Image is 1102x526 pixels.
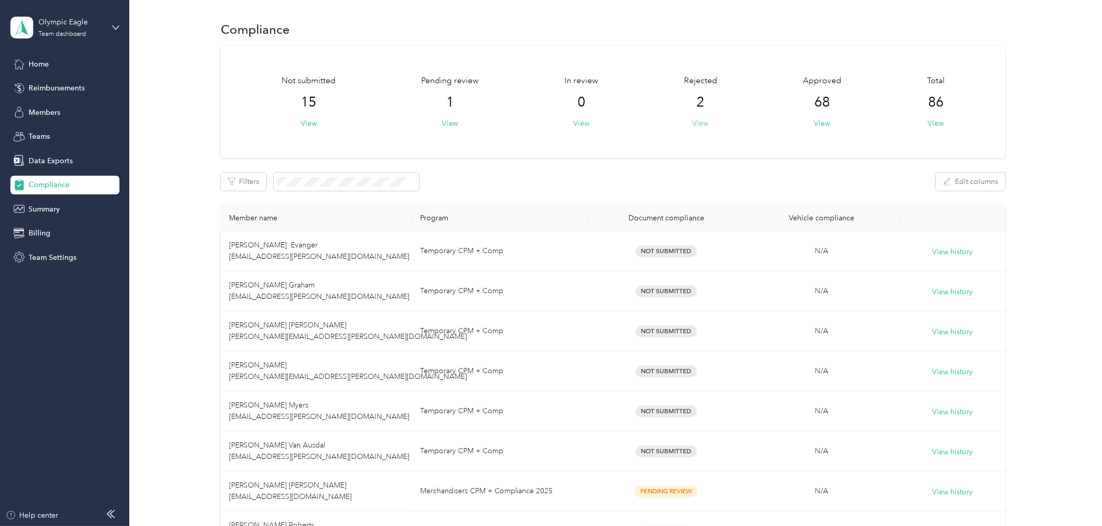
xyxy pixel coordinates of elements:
button: View history [932,406,973,418]
span: [PERSON_NAME] [PERSON_NAME][EMAIL_ADDRESS][PERSON_NAME][DOMAIN_NAME] [229,361,467,381]
span: Not Submitted [636,325,697,337]
span: [PERSON_NAME] Evanger [EMAIL_ADDRESS][PERSON_NAME][DOMAIN_NAME] [229,241,409,261]
span: 0 [577,94,585,111]
span: Members [29,107,60,118]
button: Filters [221,173,266,191]
button: View [573,118,589,129]
span: Data Exports [29,155,73,166]
button: View history [932,326,973,338]
span: 15 [301,94,316,111]
div: Team dashboard [38,31,86,37]
button: View history [932,246,973,258]
button: View [814,118,830,129]
span: N/A [815,446,828,455]
span: 1 [446,94,454,111]
td: Temporary CPM + Comp [412,431,588,471]
span: [PERSON_NAME] Van Ausdal [EMAIL_ADDRESS][PERSON_NAME][DOMAIN_NAME] [229,441,409,461]
button: View [693,118,709,129]
td: Temporary CPM + Comp [412,311,588,351]
td: Merchandisers CPM + Compliance 2025 [412,471,588,511]
span: N/A [815,246,828,255]
span: Reimbursements [29,83,85,94]
span: Compliance [29,179,70,190]
span: Pending review [421,75,479,87]
td: Temporary CPM + Comp [412,351,588,391]
span: Not Submitted [636,365,697,377]
span: 86 [928,94,944,111]
span: Not Submitted [636,405,697,417]
span: N/A [815,486,828,495]
th: Member name [221,205,412,231]
span: [PERSON_NAME] [PERSON_NAME] [PERSON_NAME][EMAIL_ADDRESS][PERSON_NAME][DOMAIN_NAME] [229,321,467,341]
span: Summary [29,204,60,215]
button: Edit columns [936,173,1005,191]
span: N/A [815,406,828,415]
span: 2 [697,94,705,111]
button: View history [932,446,973,458]
span: Not Submitted [636,445,697,457]
span: Team Settings [29,252,76,263]
span: [PERSON_NAME] Myers [EMAIL_ADDRESS][PERSON_NAME][DOMAIN_NAME] [229,401,409,421]
div: Document compliance [597,214,736,222]
button: View history [932,366,973,378]
span: Not Submitted [636,285,697,297]
span: Teams [29,131,50,142]
span: N/A [815,326,828,335]
button: View history [932,286,973,298]
span: Not submitted [281,75,335,87]
td: Temporary CPM + Comp [412,391,588,431]
button: View [301,118,317,129]
iframe: Everlance-gr Chat Button Frame [1044,468,1102,526]
th: Program [412,205,588,231]
div: Olympic Eagle [38,17,103,28]
span: Pending Review [635,485,697,497]
span: Home [29,59,49,70]
div: Vehicle compliance [752,214,892,222]
span: [PERSON_NAME] Graham [EMAIL_ADDRESS][PERSON_NAME][DOMAIN_NAME] [229,281,409,301]
td: Temporary CPM + Comp [412,231,588,271]
button: View [928,118,944,129]
button: Help center [6,510,59,521]
span: Not Submitted [636,245,697,257]
span: N/A [815,286,828,295]
td: Temporary CPM + Comp [412,271,588,311]
button: View [442,118,458,129]
span: [PERSON_NAME] [PERSON_NAME] [EMAIL_ADDRESS][DOMAIN_NAME] [229,481,352,501]
span: Approved [803,75,841,87]
button: View history [932,486,973,498]
span: Total [927,75,945,87]
span: N/A [815,366,828,375]
span: In review [565,75,598,87]
span: Billing [29,228,50,239]
span: Rejected [684,75,717,87]
span: 68 [814,94,830,111]
h1: Compliance [221,24,290,35]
